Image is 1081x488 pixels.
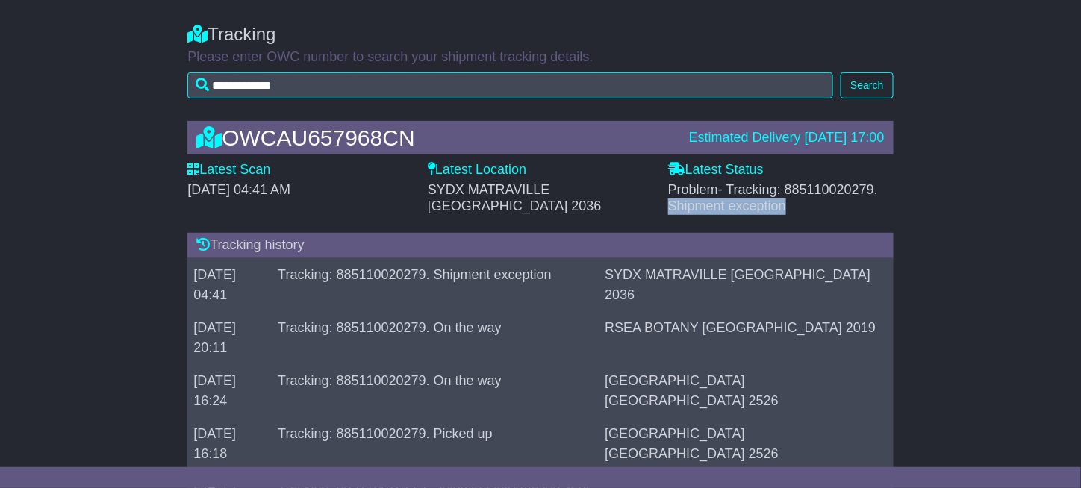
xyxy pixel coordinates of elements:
td: Tracking: 885110020279. Shipment exception [272,258,599,311]
span: Problem [668,182,878,213]
span: SYDX MATRAVILLE [GEOGRAPHIC_DATA] 2036 [428,182,601,213]
td: Tracking: 885110020279. On the way [272,364,599,417]
td: [DATE] 04:41 [187,258,272,311]
span: [DATE] 04:41 AM [187,182,290,197]
div: Estimated Delivery [DATE] 17:00 [689,130,885,146]
td: RSEA BOTANY [GEOGRAPHIC_DATA] 2019 [599,311,893,364]
div: Tracking [187,24,893,46]
label: Latest Status [668,162,764,178]
span: - Tracking: 885110020279. Shipment exception [668,182,878,213]
div: Tracking history [187,233,893,258]
label: Latest Location [428,162,526,178]
td: [DATE] 20:11 [187,311,272,364]
label: Latest Scan [187,162,270,178]
td: Tracking: 885110020279. Picked up [272,417,599,470]
td: [GEOGRAPHIC_DATA] [GEOGRAPHIC_DATA] 2526 [599,364,893,417]
td: Tracking: 885110020279. On the way [272,311,599,364]
p: Please enter OWC number to search your shipment tracking details. [187,49,893,66]
div: OWCAU657968CN [189,125,682,150]
td: [DATE] 16:24 [187,364,272,417]
td: [DATE] 16:18 [187,417,272,470]
button: Search [841,72,893,98]
td: [GEOGRAPHIC_DATA] [GEOGRAPHIC_DATA] 2526 [599,417,893,470]
td: SYDX MATRAVILLE [GEOGRAPHIC_DATA] 2036 [599,258,893,311]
